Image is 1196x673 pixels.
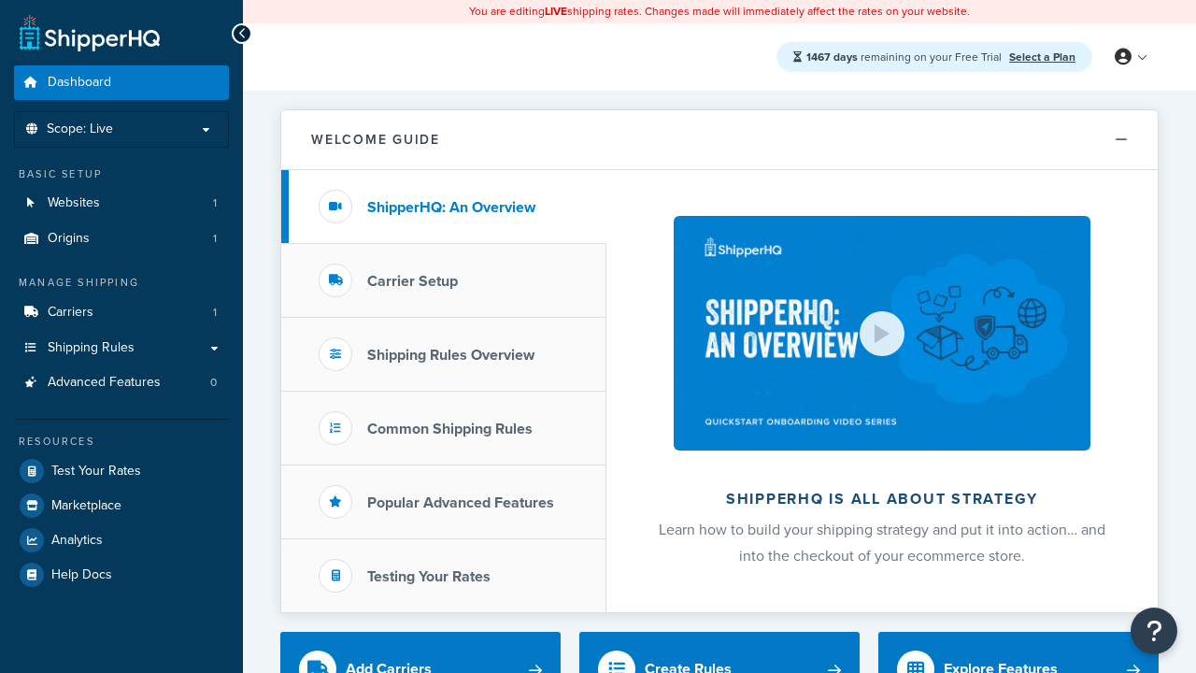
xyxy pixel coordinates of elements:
[14,222,229,256] li: Origins
[367,273,458,290] h3: Carrier Setup
[51,498,121,514] span: Marketplace
[14,295,229,330] li: Carriers
[14,222,229,256] a: Origins1
[1009,49,1075,65] a: Select a Plan
[51,567,112,583] span: Help Docs
[210,375,217,391] span: 0
[1131,608,1177,654] button: Open Resource Center
[367,568,491,585] h3: Testing Your Rates
[14,454,229,488] a: Test Your Rates
[47,122,113,137] span: Scope: Live
[14,275,229,291] div: Manage Shipping
[545,3,567,20] b: LIVE
[806,49,1004,65] span: remaining on your Free Trial
[14,489,229,523] a: Marketplace
[674,216,1090,451] img: ShipperHQ is all about strategy
[806,49,858,65] strong: 1467 days
[48,375,161,391] span: Advanced Features
[14,295,229,330] a: Carriers1
[48,75,111,91] span: Dashboard
[311,133,440,147] h2: Welcome Guide
[213,305,217,321] span: 1
[14,186,229,221] a: Websites1
[51,464,141,480] span: Test Your Rates
[213,231,217,247] span: 1
[367,421,533,437] h3: Common Shipping Rules
[367,494,554,511] h3: Popular Advanced Features
[14,65,229,100] a: Dashboard
[48,231,90,247] span: Origins
[14,365,229,400] li: Advanced Features
[48,340,135,356] span: Shipping Rules
[367,199,535,216] h3: ShipperHQ: An Overview
[48,305,93,321] span: Carriers
[48,195,100,211] span: Websites
[14,434,229,450] div: Resources
[659,519,1105,566] span: Learn how to build your shipping strategy and put it into action… and into the checkout of your e...
[14,331,229,365] a: Shipping Rules
[367,347,534,364] h3: Shipping Rules Overview
[14,166,229,182] div: Basic Setup
[14,558,229,592] a: Help Docs
[213,195,217,211] span: 1
[14,365,229,400] a: Advanced Features0
[281,110,1158,170] button: Welcome Guide
[14,186,229,221] li: Websites
[51,533,103,549] span: Analytics
[14,523,229,557] a: Analytics
[656,491,1108,508] h2: ShipperHQ is all about strategy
